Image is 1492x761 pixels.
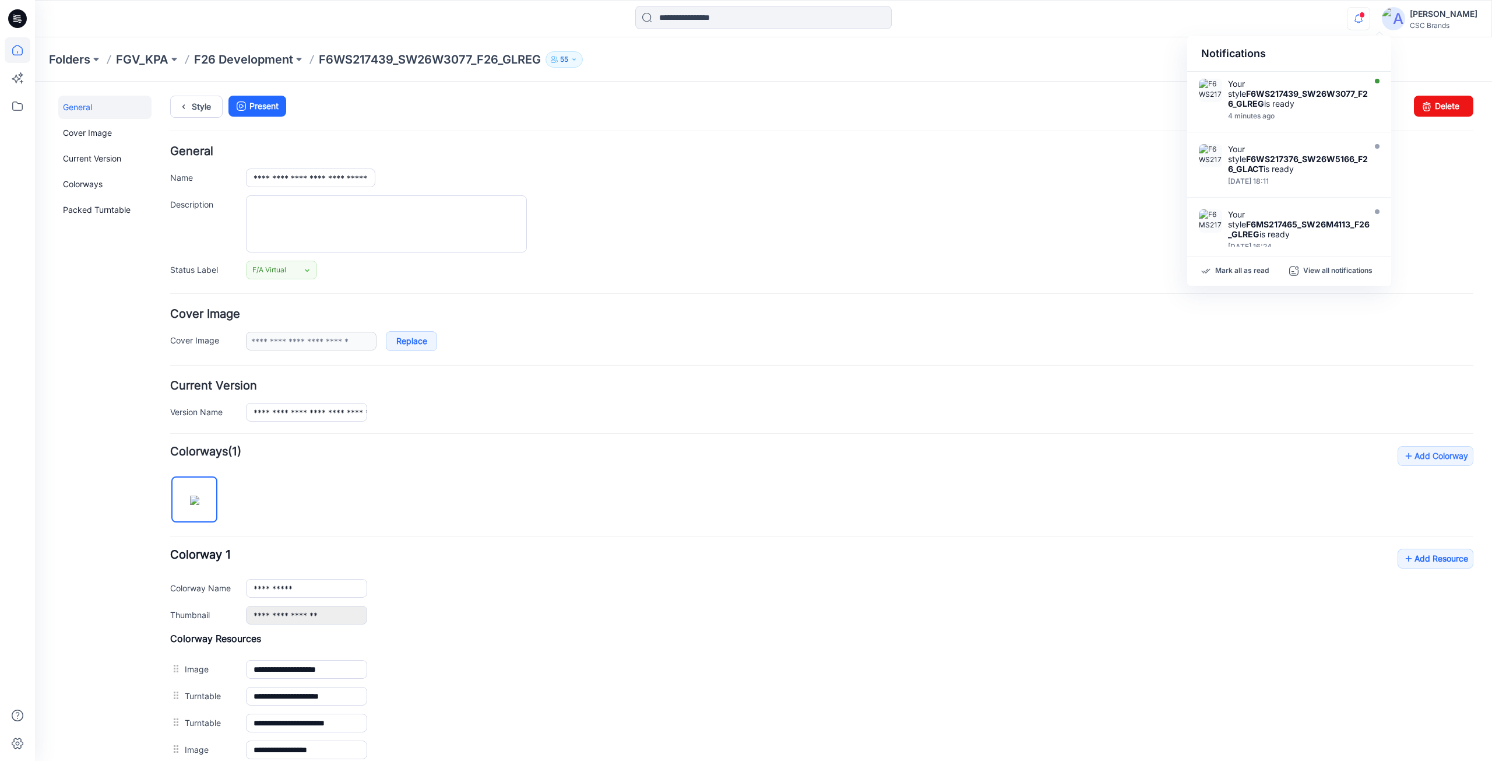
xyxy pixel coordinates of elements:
[35,82,1492,761] iframe: edit-style
[135,181,199,194] label: Status Label
[1382,7,1405,30] img: avatar
[1228,219,1370,239] strong: F6MS217465_SW26M4113_F26_GLREG
[351,250,402,269] a: Replace
[1228,154,1368,174] strong: F6WS217376_SW26W5166_F26_GLACT
[1363,364,1438,384] a: Add Colorway
[135,252,199,265] label: Cover Image
[135,116,199,129] label: Description
[1410,7,1477,21] div: [PERSON_NAME]
[49,51,90,68] a: Folders
[135,227,1438,238] h4: Cover Image
[150,661,199,674] label: Image
[546,51,583,68] button: 55
[1199,144,1222,167] img: F6WS217376_SW26W5166_F26_GLACT_VFA
[150,581,199,594] label: Image
[211,179,282,198] a: F/A Virtual
[1199,209,1222,233] img: F6MS217465_SW26M4113_F26_GLREG_VFA
[1410,21,1477,30] div: CSC Brands
[1187,36,1391,72] div: Notifications
[135,363,193,377] strong: Colorways
[1228,177,1373,185] div: Tuesday, August 26, 2025 18:11
[135,527,199,539] label: Thumbnail
[193,363,206,377] span: (1)
[135,466,196,480] span: Colorway 1
[135,299,1438,310] h4: Current Version
[155,414,164,423] img: eyJhbGciOiJIUzI1NiIsImtpZCI6IjAiLCJzbHQiOiJzZXMiLCJ0eXAiOiJKV1QifQ.eyJkYXRhIjp7InR5cGUiOiJzdG9yYW...
[1228,144,1373,174] div: Your style is ready
[1303,266,1373,276] p: View all notifications
[1228,89,1368,108] strong: F6WS217439_SW26W3077_F26_GLREG
[1228,112,1373,120] div: Saturday, August 30, 2025 16:00
[1199,79,1222,102] img: F6WS217439_SW26W3077_F26_GLREG_VFA
[135,324,199,336] label: Version Name
[135,89,199,102] label: Name
[319,51,541,68] p: F6WS217439_SW26W3077_F26_GLREG
[116,51,168,68] a: FGV_KPA
[150,634,199,647] label: Turntable
[1228,209,1373,239] div: Your style is ready
[1215,266,1269,276] p: Mark all as read
[1363,467,1438,487] a: Add Resource
[560,53,568,66] p: 55
[217,183,251,194] span: F/A Virtual
[135,551,1438,563] h4: Colorway Resources
[1228,79,1373,108] div: Your style is ready
[194,51,293,68] a: F26 Development
[1228,243,1373,251] div: Tuesday, August 26, 2025 16:24
[135,500,199,513] label: Colorway Name
[150,608,199,620] label: Turntable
